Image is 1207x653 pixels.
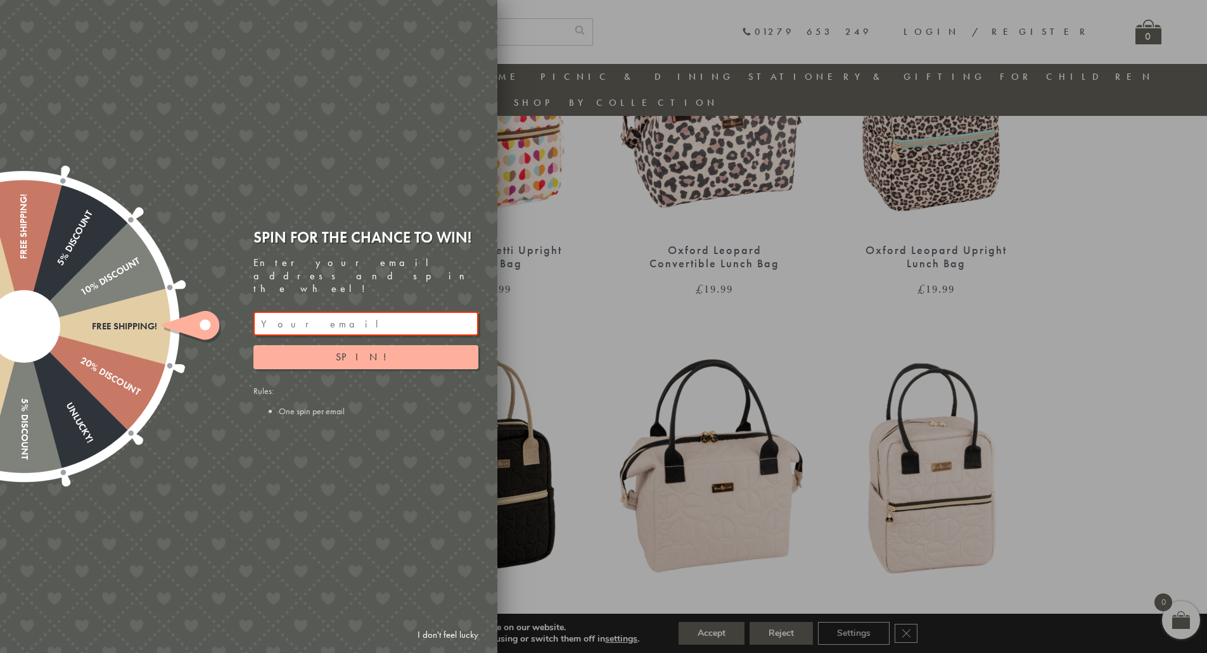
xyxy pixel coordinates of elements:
[336,350,396,364] span: Spin!
[253,312,478,336] input: Your email
[253,257,478,296] div: Enter your email address and spin the wheel!
[253,345,478,369] button: Spin!
[411,623,485,647] a: I don't feel lucky
[19,324,95,444] div: Unlucky!
[21,322,141,398] div: 20% Discount
[24,321,157,332] div: Free shipping!
[21,255,141,331] div: 10% Discount
[279,405,478,417] li: One spin per email
[18,327,29,460] div: 5% Discount
[253,227,478,247] div: Spin for the chance to win!
[18,194,29,327] div: Free shipping!
[19,208,95,329] div: 5% Discount
[253,385,478,417] div: Rules:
